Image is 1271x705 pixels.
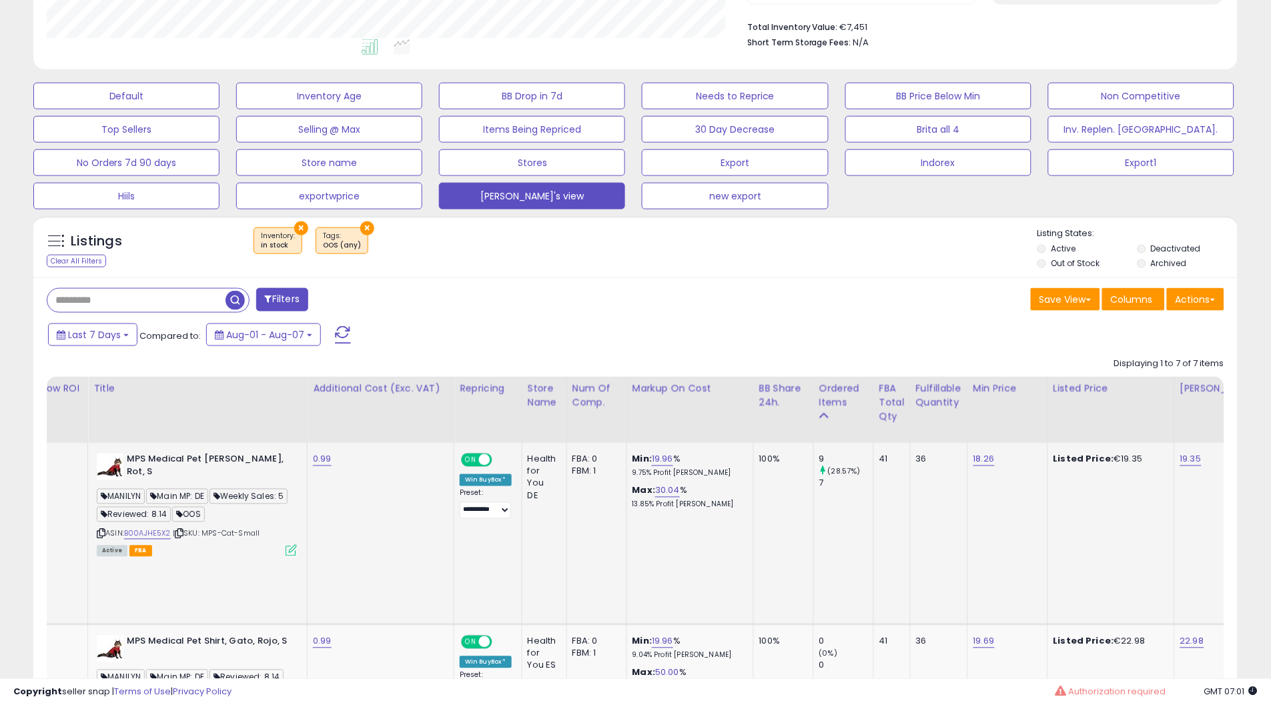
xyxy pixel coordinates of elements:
div: Num of Comp. [572,382,621,410]
a: Privacy Policy [173,685,232,698]
img: 41TdKn9dunL._SL40_.jpg [97,454,123,480]
span: Compared to: [139,329,201,342]
div: 9 [819,454,873,466]
p: 13.85% Profit [PERSON_NAME] [632,500,743,510]
div: Win BuyBox * [460,474,512,486]
div: Fulfillable Quantity [916,382,962,410]
span: MANILYN [97,489,145,504]
button: [PERSON_NAME]'s view [439,183,625,209]
label: Deactivated [1151,243,1201,254]
div: OOS (any) [323,241,361,250]
div: Cause Low ROI [8,382,82,396]
span: OOS [172,507,205,522]
div: seller snap | | [13,686,232,698]
div: Win BuyBox * [460,656,512,668]
b: Max: [632,484,656,497]
span: 2025-08-15 07:01 GMT [1204,685,1258,698]
div: 0 [819,660,873,672]
a: 19.96 [652,635,673,648]
button: Store name [236,149,422,176]
b: Min: [632,635,653,648]
label: Active [1051,243,1076,254]
a: 19.96 [652,453,673,466]
b: MPS Medical Pet [PERSON_NAME], Rot, S [127,454,289,482]
div: 36 [916,454,957,466]
b: Min: [632,453,653,466]
h5: Listings [71,232,122,251]
p: 9.75% Profit [PERSON_NAME] [632,469,743,478]
b: Listed Price: [1053,453,1114,466]
button: Hiils [33,183,220,209]
span: Columns [1111,293,1153,306]
div: 41 [879,636,900,648]
div: Title [93,382,302,396]
div: 100% [759,636,803,648]
button: Top Sellers [33,116,220,143]
div: Additional Cost (Exc. VAT) [313,382,448,396]
button: Columns [1102,288,1165,311]
b: Short Term Storage Fees: [747,37,851,48]
button: Filters [256,288,308,311]
img: 41TdKn9dunL._SL40_.jpg [97,636,123,662]
label: Out of Stock [1051,257,1100,269]
strong: Copyright [13,685,62,698]
button: Default [33,83,220,109]
span: FBA [129,546,152,557]
button: Export [642,149,828,176]
button: Last 7 Days [48,323,137,346]
div: Health for You ES [528,636,556,672]
button: Items Being Repriced [439,116,625,143]
div: % [632,485,743,510]
th: The percentage added to the cost of goods (COGS) that forms the calculator for Min & Max prices. [626,377,753,444]
label: Archived [1151,257,1187,269]
div: ASIN: [97,454,297,555]
div: BB Share 24h. [759,382,808,410]
span: Reviewed: 8.14 [97,507,171,522]
a: 19.69 [973,635,995,648]
a: Terms of Use [114,685,171,698]
div: 36 [916,636,957,648]
div: 0 [819,636,873,648]
button: Indorex [845,149,1031,176]
div: FBM: 1 [572,466,616,478]
div: Min Price [973,382,1042,396]
li: €7,451 [747,18,1214,34]
button: × [294,221,308,235]
div: FBA: 0 [572,636,616,648]
div: % [632,454,743,478]
button: exportwprice [236,183,422,209]
a: 30.04 [655,484,680,498]
button: Export1 [1048,149,1234,176]
span: Aug-01 - Aug-07 [226,328,304,341]
div: Displaying 1 to 7 of 7 items [1114,358,1224,371]
span: Tags : [323,231,361,251]
span: OFF [490,636,512,648]
button: Selling @ Max [236,116,422,143]
a: 0.99 [313,635,332,648]
button: Stores [439,149,625,176]
button: Needs to Reprice [642,83,828,109]
button: new export [642,183,828,209]
p: Listing States: [1037,227,1238,240]
span: Main MP: DE [146,489,208,504]
button: BB Drop in 7d [439,83,625,109]
div: Preset: [460,489,512,519]
button: No Orders 7d 90 days [33,149,220,176]
span: ON [462,636,479,648]
p: 9.04% Profit [PERSON_NAME] [632,651,743,660]
div: [PERSON_NAME] [1180,382,1260,396]
span: Weekly Sales: 5 [209,489,288,504]
div: in stock [261,241,295,250]
b: Listed Price: [1053,635,1114,648]
button: Inv. Replen. [GEOGRAPHIC_DATA]. [1048,116,1234,143]
span: Inventory : [261,231,295,251]
div: Listed Price [1053,382,1169,396]
div: Ordered Items [819,382,868,410]
div: Clear All Filters [47,255,106,267]
div: Repricing [460,382,516,396]
div: 100% [759,454,803,466]
button: Brita all 4 [845,116,1031,143]
span: OFF [490,455,512,466]
div: Markup on Cost [632,382,748,396]
button: Inventory Age [236,83,422,109]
